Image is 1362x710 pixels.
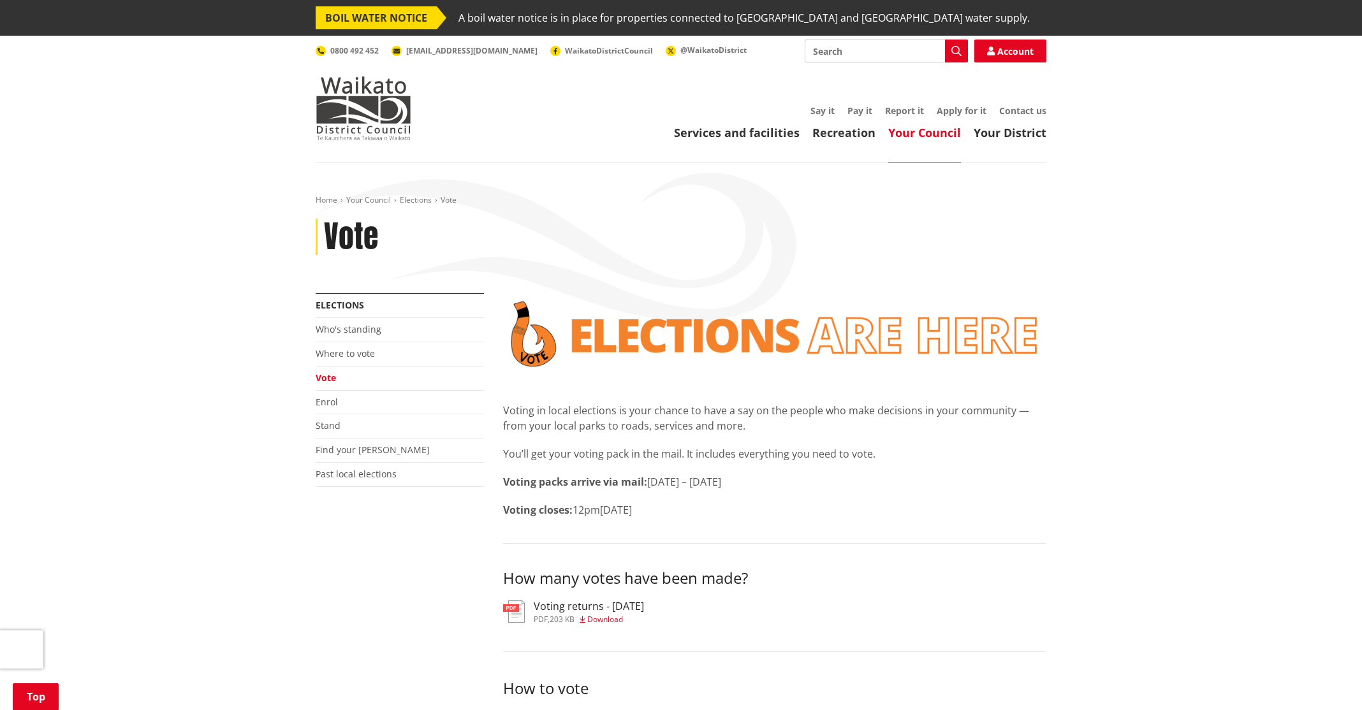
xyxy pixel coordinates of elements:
[316,372,336,384] a: Vote
[13,683,59,710] a: Top
[503,600,644,623] a: Voting returns - [DATE] pdf,203 KB Download
[458,6,1030,29] span: A boil water notice is in place for properties connected to [GEOGRAPHIC_DATA] and [GEOGRAPHIC_DAT...
[316,195,1046,206] nav: breadcrumb
[565,45,653,56] span: WaikatoDistrictCouncil
[937,105,986,117] a: Apply for it
[316,444,430,456] a: Find your [PERSON_NAME]
[316,6,437,29] span: BOIL WATER NOTICE
[324,219,378,256] h1: Vote
[503,600,525,623] img: document-pdf.svg
[587,614,623,625] span: Download
[330,45,379,56] span: 0800 492 452
[885,105,924,117] a: Report it
[316,468,397,480] a: Past local elections
[674,125,800,140] a: Services and facilities
[316,419,340,431] a: Stand
[316,323,381,335] a: Who's standing
[888,125,961,140] a: Your Council
[974,40,1046,62] a: Account
[534,600,644,612] h3: Voting returns - [DATE]
[550,45,653,56] a: WaikatoDistrictCouncil
[812,125,875,140] a: Recreation
[550,614,575,625] span: 203 KB
[810,105,835,117] a: Say it
[503,293,1046,375] img: Vote banner transparent
[974,125,1046,140] a: Your District
[441,194,457,205] span: Vote
[316,194,337,205] a: Home
[999,105,1046,117] a: Contact us
[392,45,538,56] a: [EMAIL_ADDRESS][DOMAIN_NAME]
[503,446,1046,461] p: You’ll get your voting pack in the mail. It includes everything you need to vote.
[406,45,538,56] span: [EMAIL_ADDRESS][DOMAIN_NAME]
[503,677,1046,699] h3: How to vote
[534,614,548,625] span: pdf
[503,503,573,517] strong: Voting closes:
[534,616,644,623] div: ,
[400,194,432,205] a: Elections
[316,396,338,408] a: Enrol
[680,45,747,55] span: @WaikatoDistrict
[316,347,375,359] a: Where to vote
[847,105,872,117] a: Pay it
[346,194,391,205] a: Your Council
[573,503,632,517] span: 12pm[DATE]
[503,474,1046,489] p: [DATE] – [DATE]
[316,76,411,140] img: Waikato District Council - Te Kaunihera aa Takiwaa o Waikato
[666,45,747,55] a: @WaikatoDistrict
[316,45,379,56] a: 0800 492 452
[503,403,1046,433] p: Voting in local elections is your chance to have a say on the people who make decisions in your c...
[805,40,968,62] input: Search input
[503,569,1046,588] h3: How many votes have been made?
[503,475,647,489] strong: Voting packs arrive via mail:
[316,299,364,311] a: Elections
